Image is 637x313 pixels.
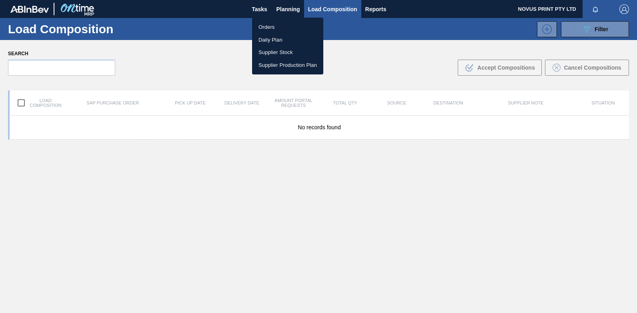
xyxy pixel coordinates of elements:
a: Orders [252,21,323,34]
a: Supplier Stock [252,46,323,59]
a: Daily Plan [252,34,323,46]
a: Supplier Production Plan [252,59,323,72]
